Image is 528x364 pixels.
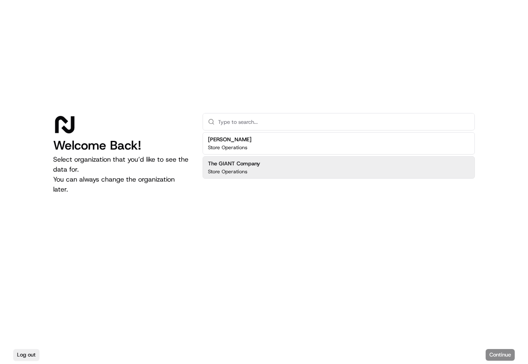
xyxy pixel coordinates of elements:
button: Log out [13,349,39,361]
p: Store Operations [208,168,247,175]
h1: Welcome Back! [53,138,189,153]
p: Store Operations [208,144,247,151]
input: Type to search... [218,113,469,130]
h2: [PERSON_NAME] [208,136,252,143]
div: Suggestions [203,130,475,180]
h2: The GIANT Company [208,160,260,167]
p: Select organization that you’d like to see the data for. You can always change the organization l... [53,155,189,194]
